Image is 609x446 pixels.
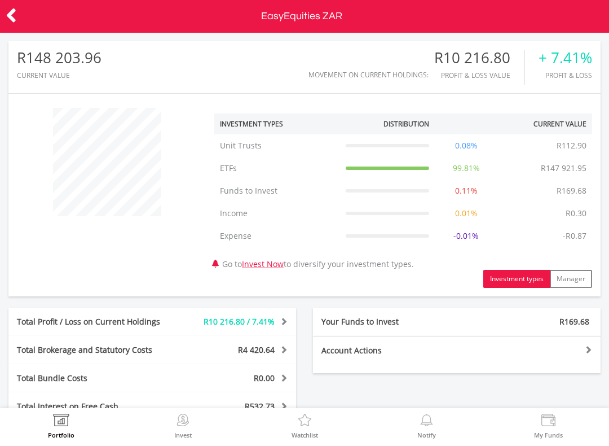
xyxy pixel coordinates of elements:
[534,414,563,438] a: My Funds
[540,414,557,430] img: View Funds
[204,316,275,327] span: R10 216.80 / 7.41%
[292,414,318,438] a: Watchlist
[435,180,498,202] td: 0.11%
[238,344,275,355] span: R4 420.64
[560,202,592,225] td: R0.30
[174,414,192,438] a: Invest
[383,119,429,129] div: Distribution
[417,432,436,438] label: Notify
[206,102,601,288] div: Go to to diversify your investment types.
[174,432,192,438] label: Invest
[214,157,340,180] td: ETFs
[17,50,101,66] div: R148 203.96
[214,113,340,134] th: Investment Types
[559,316,589,327] span: R169.68
[214,180,340,202] td: Funds to Invest
[296,414,314,430] img: Watchlist
[214,202,340,225] td: Income
[497,113,592,134] th: Current Value
[8,401,176,412] div: Total Interest on Free Cash
[535,157,592,180] td: R147 921.95
[245,401,275,412] span: R532.73
[551,134,592,157] td: R112.90
[551,180,592,202] td: R169.68
[48,432,74,438] label: Portfolio
[292,432,318,438] label: Watchlist
[435,202,498,225] td: 0.01%
[435,225,498,247] td: -0.01%
[254,373,275,383] span: R0.00
[534,432,563,438] label: My Funds
[308,71,429,78] div: Movement on Current Holdings:
[52,414,70,430] img: View Portfolio
[48,414,74,438] a: Portfolio
[8,344,176,356] div: Total Brokerage and Statutory Costs
[483,270,550,288] button: Investment types
[313,345,457,356] div: Account Actions
[17,72,101,79] div: CURRENT VALUE
[174,414,192,430] img: Invest Now
[557,225,592,247] td: -R0.87
[214,134,340,157] td: Unit Trusts
[550,270,592,288] button: Manager
[418,414,435,430] img: View Notifications
[313,316,457,327] div: Your Funds to Invest
[539,72,592,79] div: Profit & Loss
[435,157,498,180] td: 99.81%
[8,316,176,327] div: Total Profit / Loss on Current Holdings
[8,373,176,384] div: Total Bundle Costs
[434,50,524,66] div: R10 216.80
[242,259,284,269] a: Invest Now
[214,225,340,247] td: Expense
[435,134,498,157] td: 0.08%
[417,414,436,438] a: Notify
[539,50,592,66] div: + 7.41%
[434,72,524,79] div: Profit & Loss Value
